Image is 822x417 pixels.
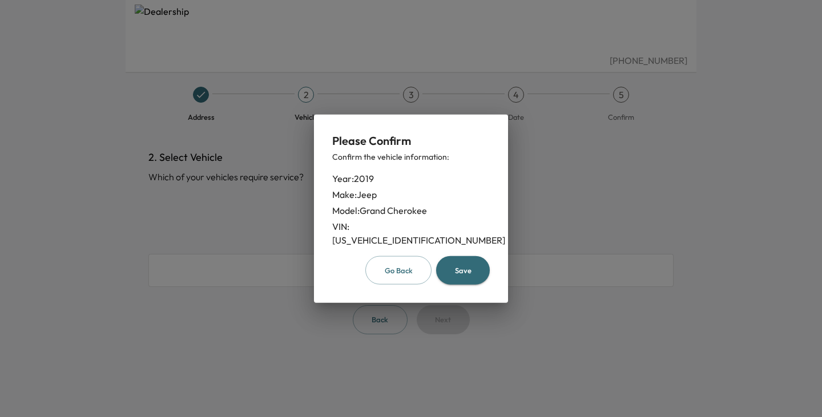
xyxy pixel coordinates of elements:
[365,256,432,285] button: Go Back
[332,203,490,217] div: Model: Grand Cherokee
[332,219,490,246] div: VIN: [US_VEHICLE_IDENTIFICATION_NUMBER]
[332,187,490,201] div: Make: Jeep
[332,132,490,148] div: Please Confirm
[436,256,490,285] button: Save
[332,151,490,162] div: Confirm the vehicle information:
[332,171,490,185] div: Year: 2019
